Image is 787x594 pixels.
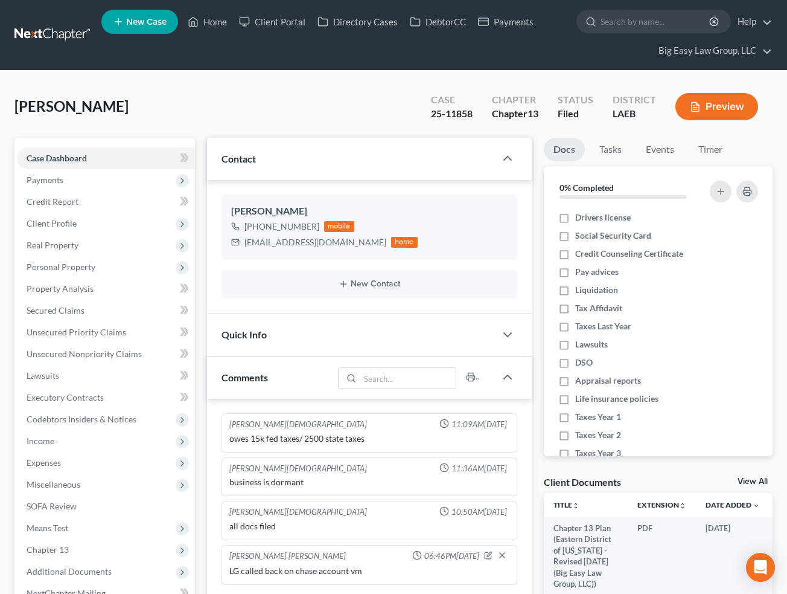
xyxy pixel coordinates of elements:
i: expand_more [753,502,760,509]
span: Lawsuits [27,370,59,381]
div: all docs filed [229,520,509,532]
a: Unsecured Nonpriority Claims [17,343,195,365]
div: mobile [324,221,354,232]
a: Case Dashboard [17,147,195,169]
span: Drivers license [575,211,631,224]
span: DSO [575,357,593,369]
span: Lawsuits [575,338,608,350]
span: Pay advices [575,266,619,278]
span: 13 [527,108,538,119]
span: Comments [221,372,268,383]
div: Case [431,93,473,107]
span: Taxes Year 1 [575,411,621,423]
span: Unsecured Priority Claims [27,327,126,337]
span: Payments [27,175,63,185]
div: business is dormant [229,476,509,488]
span: Real Property [27,240,78,250]
span: Life insurance policies [575,393,658,405]
div: District [613,93,656,107]
a: SOFA Review [17,496,195,517]
span: 06:46PM[DATE] [424,550,479,562]
span: Unsecured Nonpriority Claims [27,349,142,359]
span: Taxes Year 3 [575,447,621,459]
span: Secured Claims [27,305,84,315]
span: Appraisal reports [575,375,641,387]
button: Preview [675,93,758,120]
span: [PERSON_NAME] [14,97,129,115]
div: Chapter [492,107,538,121]
span: SOFA Review [27,501,77,511]
span: Credit Report [27,196,78,207]
span: Liquidation [575,284,618,296]
div: Filed [558,107,593,121]
input: Search by name... [601,10,711,33]
a: Home [182,11,233,33]
div: LG called back on chase account vm [229,565,509,577]
span: Credit Counseling Certificate [575,248,683,260]
a: Date Added expand_more [706,500,760,509]
div: [PERSON_NAME] [PERSON_NAME] [229,550,346,563]
strong: 0% Completed [559,182,614,193]
span: Tax Affidavit [575,302,622,314]
span: Additional Documents [27,566,112,576]
div: 25-11858 [431,107,473,121]
span: Social Security Card [575,230,651,242]
span: Case Dashboard [27,153,87,163]
a: Property Analysis [17,278,195,300]
a: Docs [544,138,585,161]
a: Executory Contracts [17,387,195,408]
span: Income [27,436,54,446]
span: Executory Contracts [27,392,104,402]
div: Client Documents [544,476,621,488]
a: Lawsuits [17,365,195,387]
span: 11:36AM[DATE] [451,463,507,474]
div: Status [558,93,593,107]
i: unfold_more [679,502,686,509]
span: Miscellaneous [27,479,80,489]
span: Chapter 13 [27,544,69,555]
div: [EMAIL_ADDRESS][DOMAIN_NAME] [244,236,386,248]
a: Directory Cases [311,11,404,33]
a: Help [731,11,772,33]
div: [PERSON_NAME] [231,204,508,219]
div: LAEB [613,107,656,121]
span: 10:50AM[DATE] [451,506,507,518]
a: Credit Report [17,191,195,213]
span: Quick Info [221,329,267,340]
div: [PERSON_NAME][DEMOGRAPHIC_DATA] [229,506,367,518]
span: Expenses [27,457,61,468]
a: Unsecured Priority Claims [17,321,195,343]
button: New Contact [231,279,508,289]
a: Titleunfold_more [553,500,579,509]
a: View All [738,477,768,486]
a: Extensionunfold_more [637,500,686,509]
span: Codebtors Insiders & Notices [27,414,136,424]
div: [PHONE_NUMBER] [244,221,319,233]
a: DebtorCC [404,11,472,33]
span: Means Test [27,523,68,533]
a: Events [636,138,684,161]
a: Payments [472,11,540,33]
div: home [391,237,418,248]
div: [PERSON_NAME][DEMOGRAPHIC_DATA] [229,463,367,474]
span: Client Profile [27,218,77,228]
div: [PERSON_NAME][DEMOGRAPHIC_DATA] [229,419,367,430]
input: Search... [360,368,456,389]
span: Personal Property [27,262,95,272]
span: New Case [126,18,167,27]
span: Contact [221,153,256,164]
span: Taxes Year 2 [575,429,621,441]
span: 11:09AM[DATE] [451,419,507,430]
div: Chapter [492,93,538,107]
div: owes 15k fed taxes/ 2500 state taxes [229,433,509,445]
a: Timer [689,138,732,161]
span: Taxes Last Year [575,320,631,332]
div: Open Intercom Messenger [746,553,775,582]
a: Client Portal [233,11,311,33]
span: Property Analysis [27,283,94,294]
a: Big Easy Law Group, LLC [652,40,772,62]
a: Secured Claims [17,300,195,321]
i: unfold_more [572,502,579,509]
a: Tasks [590,138,631,161]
